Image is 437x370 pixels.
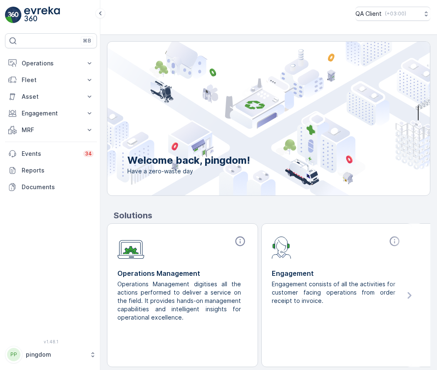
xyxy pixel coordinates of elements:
[5,72,97,88] button: Fleet
[5,7,22,23] img: logo
[83,37,91,44] p: ⌘B
[7,348,20,361] div: PP
[272,268,402,278] p: Engagement
[70,42,430,195] img: city illustration
[5,88,97,105] button: Asset
[127,167,250,175] span: Have a zero-waste day
[22,109,80,117] p: Engagement
[117,268,248,278] p: Operations Management
[22,166,94,175] p: Reports
[22,183,94,191] p: Documents
[114,209,430,222] p: Solutions
[5,55,97,72] button: Operations
[22,92,80,101] p: Asset
[24,7,60,23] img: logo_light-DOdMpM7g.png
[5,346,97,363] button: PPpingdom
[26,350,85,359] p: pingdom
[22,150,78,158] p: Events
[85,150,92,157] p: 34
[5,339,97,344] span: v 1.48.1
[272,280,395,305] p: Engagement consists of all the activities for customer facing operations from order receipt to in...
[22,76,80,84] p: Fleet
[5,162,97,179] a: Reports
[5,145,97,162] a: Events34
[5,105,97,122] button: Engagement
[117,280,241,322] p: Operations Management digitises all the actions performed to deliver a service on the field. It p...
[127,154,250,167] p: Welcome back, pingdom!
[272,235,291,259] img: module-icon
[22,126,80,134] p: MRF
[355,10,382,18] p: QA Client
[385,10,406,17] p: ( +03:00 )
[5,122,97,138] button: MRF
[22,59,80,67] p: Operations
[117,235,144,259] img: module-icon
[355,7,430,21] button: QA Client(+03:00)
[5,179,97,195] a: Documents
